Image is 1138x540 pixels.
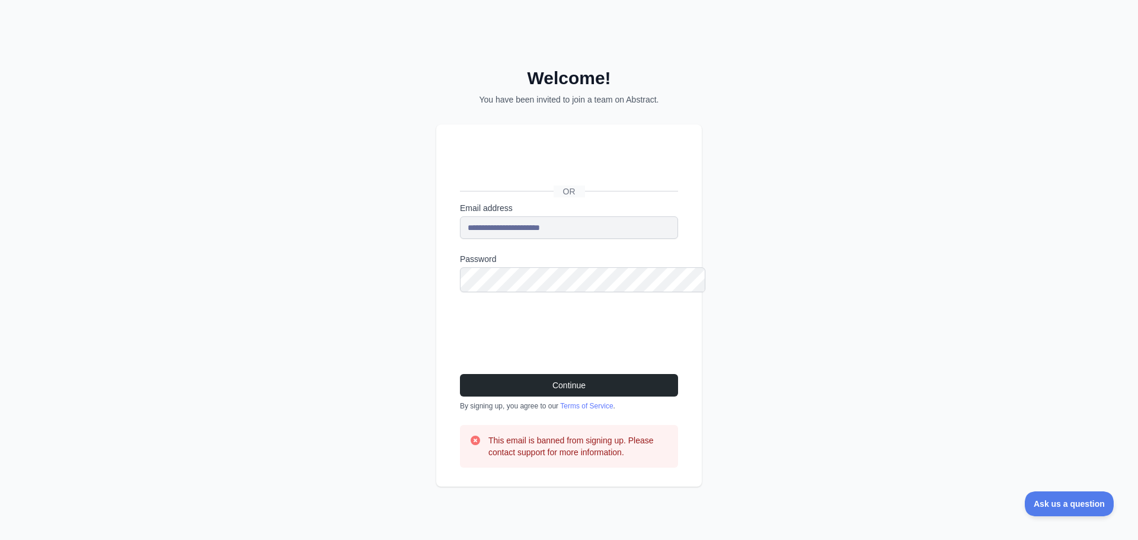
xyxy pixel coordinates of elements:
iframe: Toggle Customer Support [1025,491,1114,516]
h3: This email is banned from signing up. Please contact support for more information. [488,434,669,458]
iframe: Sign in with Google Button [454,152,682,178]
a: Terms of Service [560,402,613,410]
button: Continue [460,374,678,397]
p: You have been invited to join a team on Abstract. [436,94,702,106]
span: OR [554,186,585,197]
label: Email address [460,202,678,214]
iframe: reCAPTCHA [460,306,640,353]
div: By signing up, you agree to our . [460,401,678,411]
label: Password [460,253,678,265]
h2: Welcome! [436,68,702,89]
